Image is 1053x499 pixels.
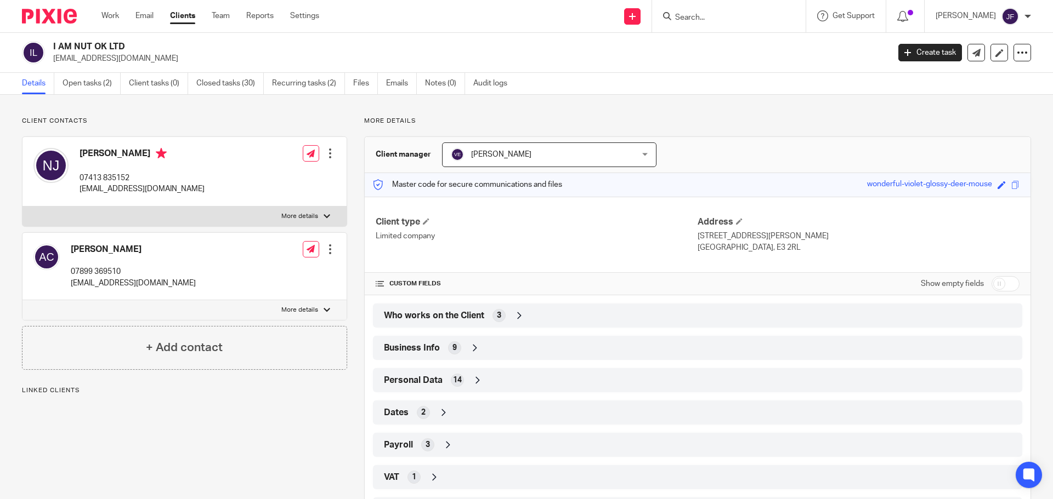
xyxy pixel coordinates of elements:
[53,41,716,53] h2: I AM NUT OK LTD
[53,53,882,64] p: [EMAIL_ADDRESS][DOMAIN_NAME]
[473,73,516,94] a: Audit logs
[412,472,416,483] span: 1
[674,13,773,23] input: Search
[698,242,1020,253] p: [GEOGRAPHIC_DATA], E3 2RL
[33,148,69,183] img: svg%3E
[376,279,698,288] h4: CUSTOM FIELDS
[364,117,1031,125] p: More details
[272,73,345,94] a: Recurring tasks (2)
[80,183,205,194] p: [EMAIL_ADDRESS][DOMAIN_NAME]
[22,9,77,24] img: Pixie
[384,439,413,451] span: Payroll
[384,375,443,386] span: Personal Data
[146,339,223,356] h4: + Add contact
[373,179,562,190] p: Master code for secure communications and files
[71,278,196,289] p: [EMAIL_ADDRESS][DOMAIN_NAME]
[71,266,196,277] p: 07899 369510
[290,10,319,21] a: Settings
[936,10,996,21] p: [PERSON_NAME]
[170,10,195,21] a: Clients
[101,10,119,21] a: Work
[384,310,484,322] span: Who works on the Client
[376,149,431,160] h3: Client manager
[453,375,462,386] span: 14
[833,12,875,20] span: Get Support
[246,10,274,21] a: Reports
[867,179,992,191] div: wonderful-violet-glossy-deer-mouse
[33,244,60,270] img: svg%3E
[80,148,205,162] h4: [PERSON_NAME]
[698,216,1020,228] h4: Address
[898,44,962,61] a: Create task
[384,407,409,418] span: Dates
[212,10,230,21] a: Team
[451,148,464,161] img: svg%3E
[71,244,196,255] h4: [PERSON_NAME]
[497,310,501,321] span: 3
[22,73,54,94] a: Details
[80,173,205,183] p: 07413 835152
[129,73,188,94] a: Client tasks (0)
[452,342,457,353] span: 9
[353,73,378,94] a: Files
[63,73,121,94] a: Open tasks (2)
[426,439,430,450] span: 3
[281,212,318,221] p: More details
[281,306,318,314] p: More details
[156,148,167,159] i: Primary
[384,472,399,483] span: VAT
[921,278,984,289] label: Show empty fields
[22,41,45,64] img: svg%3E
[196,73,264,94] a: Closed tasks (30)
[22,117,347,125] p: Client contacts
[135,10,154,21] a: Email
[22,386,347,395] p: Linked clients
[384,342,440,354] span: Business Info
[1001,8,1019,25] img: svg%3E
[698,231,1020,242] p: [STREET_ADDRESS][PERSON_NAME]
[425,73,465,94] a: Notes (0)
[421,407,426,418] span: 2
[386,73,417,94] a: Emails
[471,151,531,158] span: [PERSON_NAME]
[376,231,698,242] p: Limited company
[376,216,698,228] h4: Client type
